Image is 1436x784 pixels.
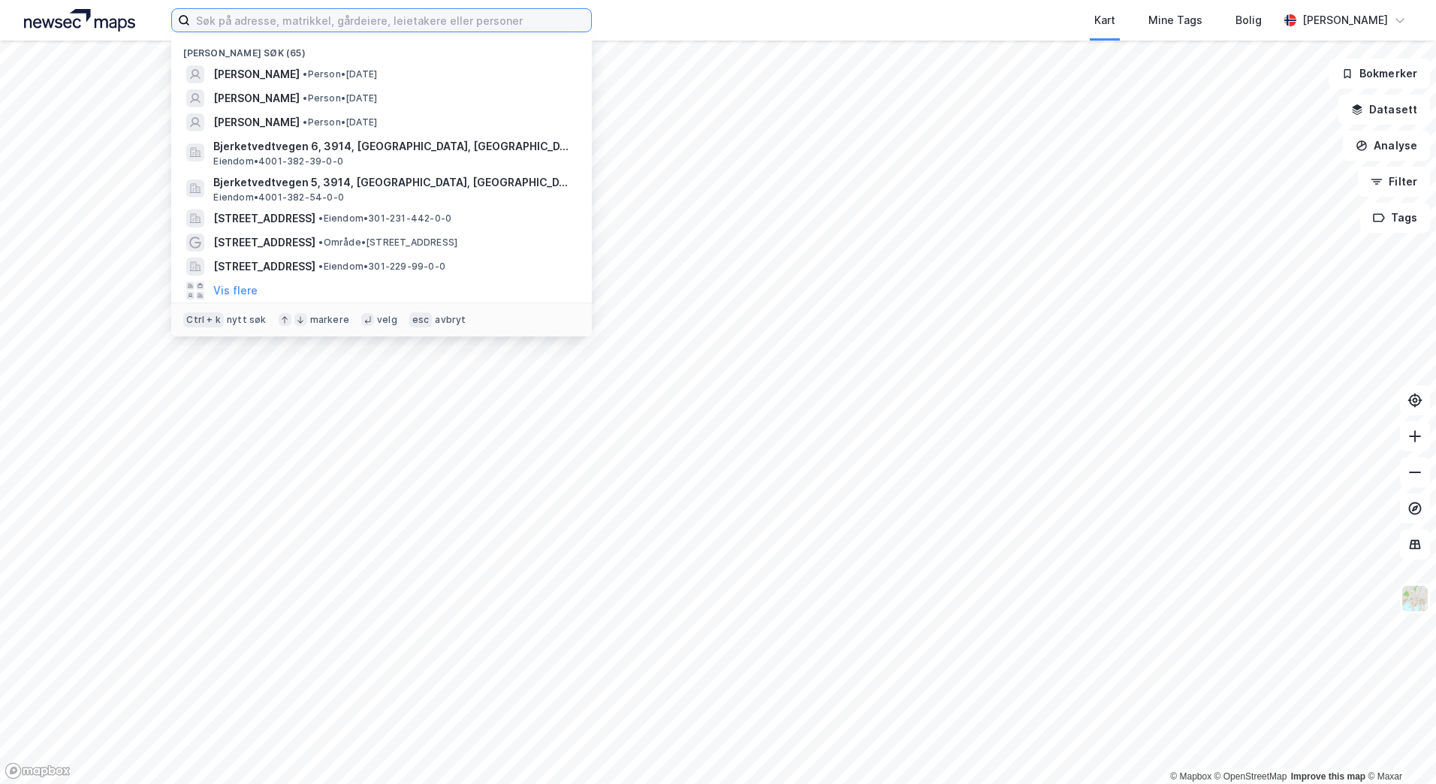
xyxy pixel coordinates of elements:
[303,68,307,80] span: •
[1302,11,1388,29] div: [PERSON_NAME]
[1329,59,1430,89] button: Bokmerker
[1338,95,1430,125] button: Datasett
[435,314,466,326] div: avbryt
[183,312,224,327] div: Ctrl + k
[303,116,377,128] span: Person • [DATE]
[227,314,267,326] div: nytt søk
[1214,771,1287,782] a: OpenStreetMap
[303,116,307,128] span: •
[213,113,300,131] span: [PERSON_NAME]
[1361,712,1436,784] div: Kontrollprogram for chat
[1361,712,1436,784] iframe: Chat Widget
[213,258,315,276] span: [STREET_ADDRESS]
[303,92,377,104] span: Person • [DATE]
[24,9,135,32] img: logo.a4113a55bc3d86da70a041830d287a7e.svg
[409,312,433,327] div: esc
[303,92,307,104] span: •
[5,762,71,779] a: Mapbox homepage
[213,210,315,228] span: [STREET_ADDRESS]
[377,314,397,326] div: velg
[213,234,315,252] span: [STREET_ADDRESS]
[318,261,445,273] span: Eiendom • 301-229-99-0-0
[190,9,591,32] input: Søk på adresse, matrikkel, gårdeiere, leietakere eller personer
[1148,11,1202,29] div: Mine Tags
[213,173,574,191] span: Bjerketvedtvegen 5, 3914, [GEOGRAPHIC_DATA], [GEOGRAPHIC_DATA]
[1291,771,1365,782] a: Improve this map
[213,155,343,167] span: Eiendom • 4001-382-39-0-0
[303,68,377,80] span: Person • [DATE]
[318,237,457,249] span: Område • [STREET_ADDRESS]
[213,191,344,204] span: Eiendom • 4001-382-54-0-0
[1235,11,1262,29] div: Bolig
[1360,203,1430,233] button: Tags
[318,213,451,225] span: Eiendom • 301-231-442-0-0
[213,89,300,107] span: [PERSON_NAME]
[1094,11,1115,29] div: Kart
[1343,131,1430,161] button: Analyse
[310,314,349,326] div: markere
[318,261,323,272] span: •
[213,137,574,155] span: Bjerketvedtvegen 6, 3914, [GEOGRAPHIC_DATA], [GEOGRAPHIC_DATA]
[213,65,300,83] span: [PERSON_NAME]
[1170,771,1211,782] a: Mapbox
[213,282,258,300] button: Vis flere
[1401,584,1429,613] img: Z
[1358,167,1430,197] button: Filter
[318,237,323,248] span: •
[318,213,323,224] span: •
[171,35,592,62] div: [PERSON_NAME] søk (65)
